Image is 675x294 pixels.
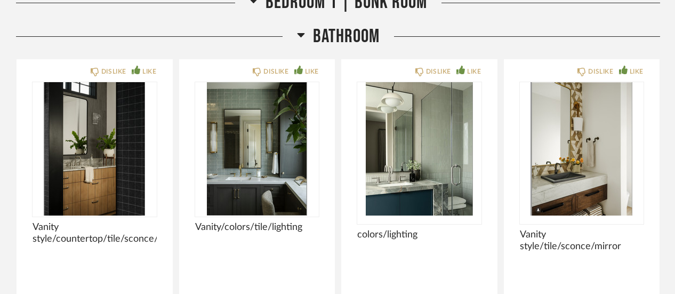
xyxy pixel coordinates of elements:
[313,25,380,48] span: Bathroom
[630,66,644,77] div: LIKE
[263,66,288,77] div: DISLIKE
[357,229,481,241] span: colors/lighting
[101,66,126,77] div: DISLIKE
[195,82,319,216] img: undefined
[426,66,451,77] div: DISLIKE
[357,82,481,216] div: 0
[195,221,319,233] span: Vanity/colors/tile/lighting
[588,66,613,77] div: DISLIKE
[33,82,157,216] img: undefined
[142,66,156,77] div: LIKE
[520,82,644,216] img: undefined
[357,82,481,216] img: undefined
[33,221,157,245] span: Vanity style/countertop/tile/sconce/mirror
[520,229,644,252] span: Vanity style/tile/sconce/mirror
[305,66,319,77] div: LIKE
[467,66,481,77] div: LIKE
[520,82,644,216] div: 0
